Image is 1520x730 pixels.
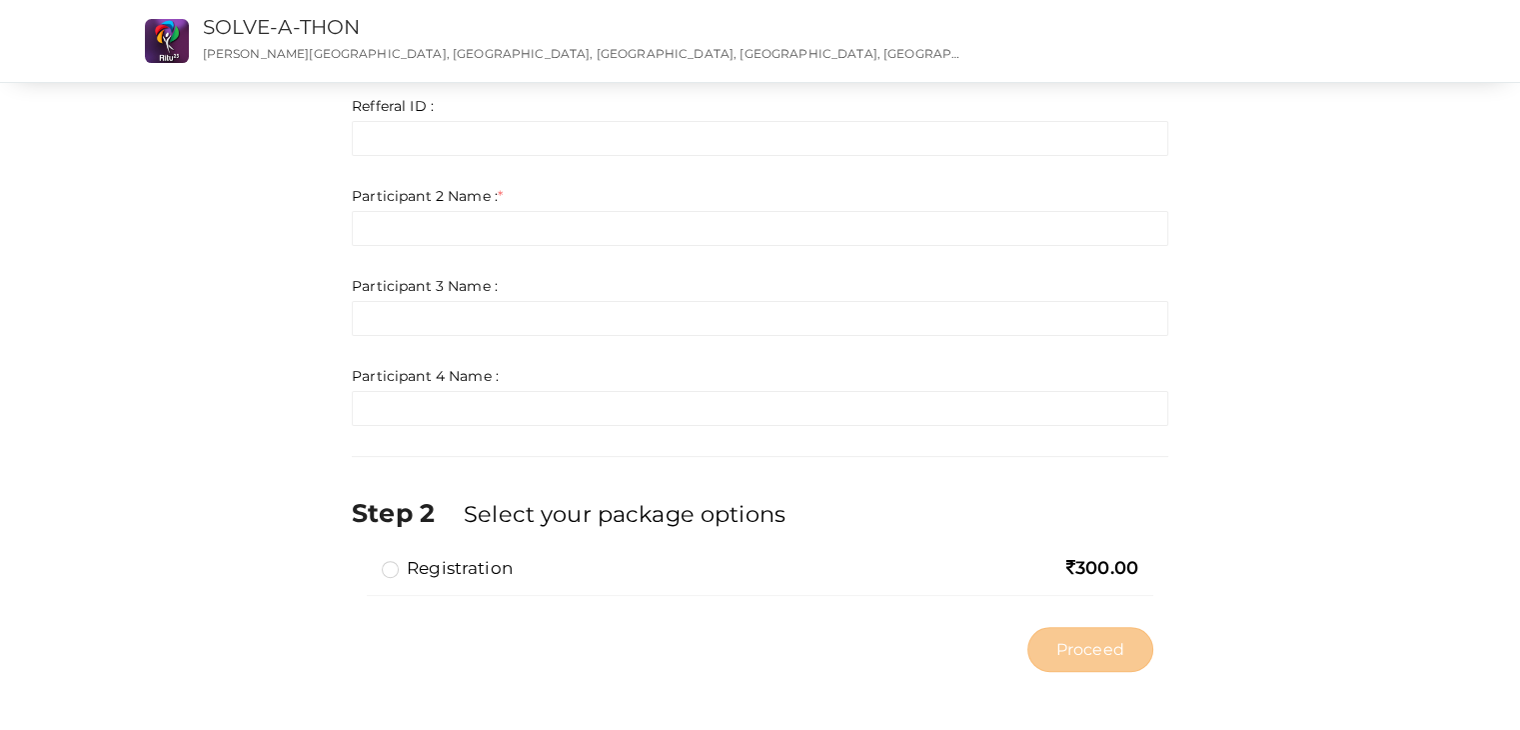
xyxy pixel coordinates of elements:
[203,45,963,62] p: [PERSON_NAME][GEOGRAPHIC_DATA], [GEOGRAPHIC_DATA], [GEOGRAPHIC_DATA], [GEOGRAPHIC_DATA], [GEOGRAP...
[145,19,189,63] img: VZ6QK9CO_small.png
[352,96,434,116] label: Refferal ID :
[1066,557,1138,579] span: 300.00
[1027,627,1153,672] button: Proceed
[352,276,498,296] label: Participant 3 Name :
[382,556,513,580] label: Registration
[464,498,785,530] label: Select your package options
[352,495,460,531] label: Step 2
[1056,638,1124,661] span: Proceed
[352,366,499,386] label: Participant 4 Name :
[203,15,361,39] a: SOLVE-A-THON
[352,186,503,206] label: Participant 2 Name :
